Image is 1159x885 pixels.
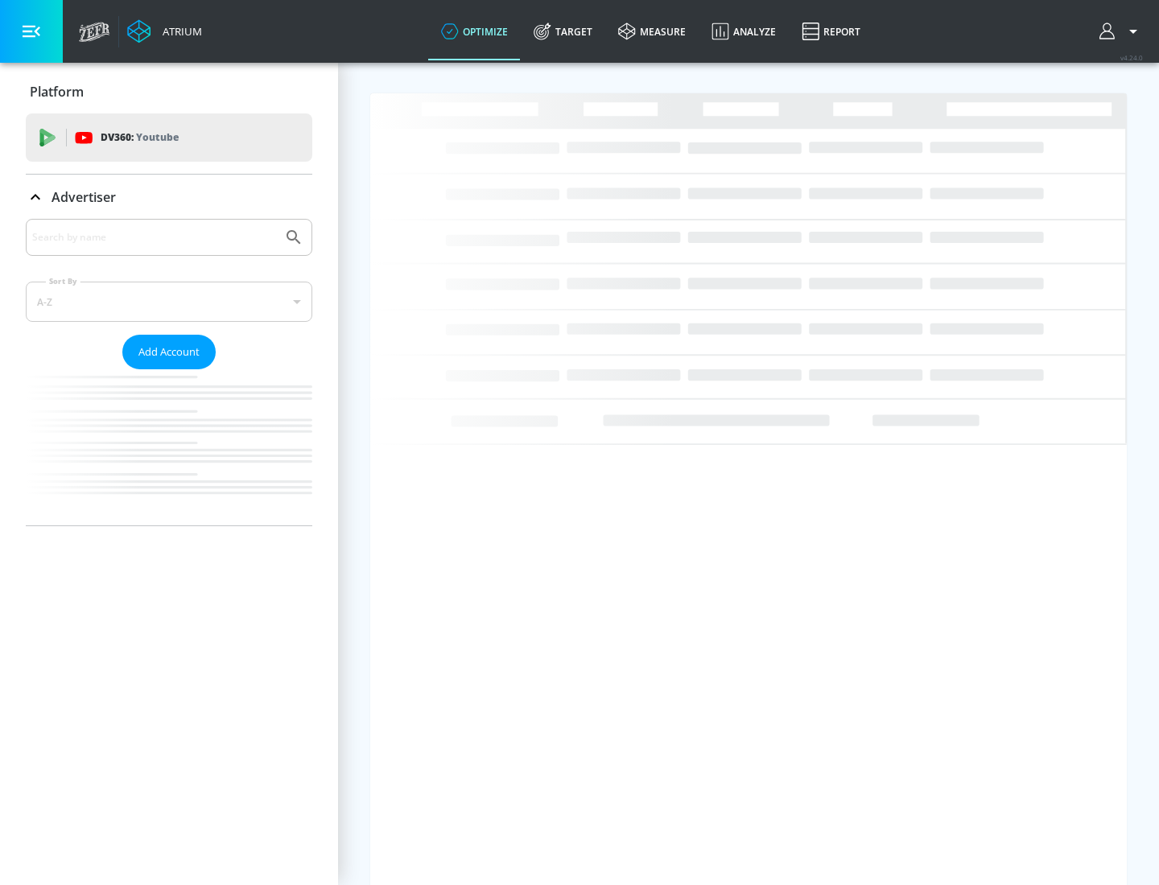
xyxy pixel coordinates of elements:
[26,113,312,162] div: DV360: Youtube
[46,276,80,286] label: Sort By
[136,129,179,146] p: Youtube
[127,19,202,43] a: Atrium
[52,188,116,206] p: Advertiser
[122,335,216,369] button: Add Account
[32,227,276,248] input: Search by name
[26,175,312,220] div: Advertiser
[30,83,84,101] p: Platform
[26,219,312,525] div: Advertiser
[605,2,699,60] a: measure
[789,2,873,60] a: Report
[26,282,312,322] div: A-Z
[26,369,312,525] nav: list of Advertiser
[138,343,200,361] span: Add Account
[699,2,789,60] a: Analyze
[428,2,521,60] a: optimize
[521,2,605,60] a: Target
[156,24,202,39] div: Atrium
[101,129,179,146] p: DV360:
[1120,53,1143,62] span: v 4.24.0
[26,69,312,114] div: Platform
